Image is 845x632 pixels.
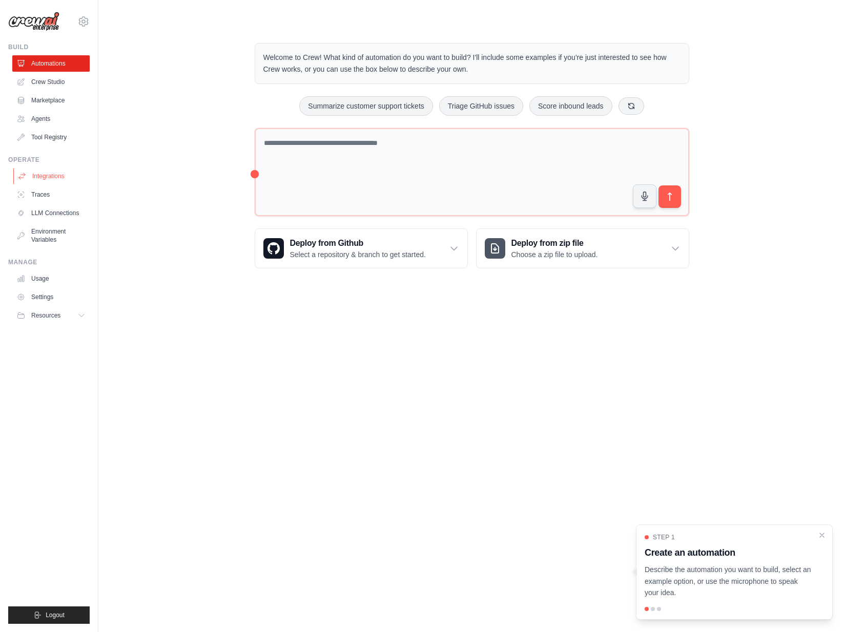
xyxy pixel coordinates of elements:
button: Triage GitHub issues [439,96,523,116]
p: Describe the automation you want to build, select an example option, or use the microphone to spe... [645,564,812,599]
p: Choose a zip file to upload. [511,249,598,260]
button: Score inbound leads [529,96,612,116]
span: Resources [31,311,60,320]
img: Logo [8,12,59,31]
a: LLM Connections [12,205,90,221]
button: Resources [12,307,90,324]
a: Agents [12,111,90,127]
span: Step 1 [653,533,675,541]
button: Logout [8,606,90,624]
h3: Deploy from Github [290,237,426,249]
a: Environment Variables [12,223,90,248]
button: Close walkthrough [818,531,826,539]
a: Integrations [13,168,91,184]
div: Operate [8,156,90,164]
div: Build [8,43,90,51]
a: Automations [12,55,90,72]
h3: Deploy from zip file [511,237,598,249]
a: Traces [12,186,90,203]
a: Crew Studio [12,74,90,90]
iframe: Chat Widget [794,583,845,632]
a: Tool Registry [12,129,90,145]
p: Welcome to Crew! What kind of automation do you want to build? I'll include some examples if you'... [263,52,681,75]
a: Usage [12,270,90,287]
p: Select a repository & branch to get started. [290,249,426,260]
span: Logout [46,611,65,619]
a: Settings [12,289,90,305]
div: Manage [8,258,90,266]
h3: Create an automation [645,545,812,560]
a: Marketplace [12,92,90,109]
button: Summarize customer support tickets [299,96,432,116]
